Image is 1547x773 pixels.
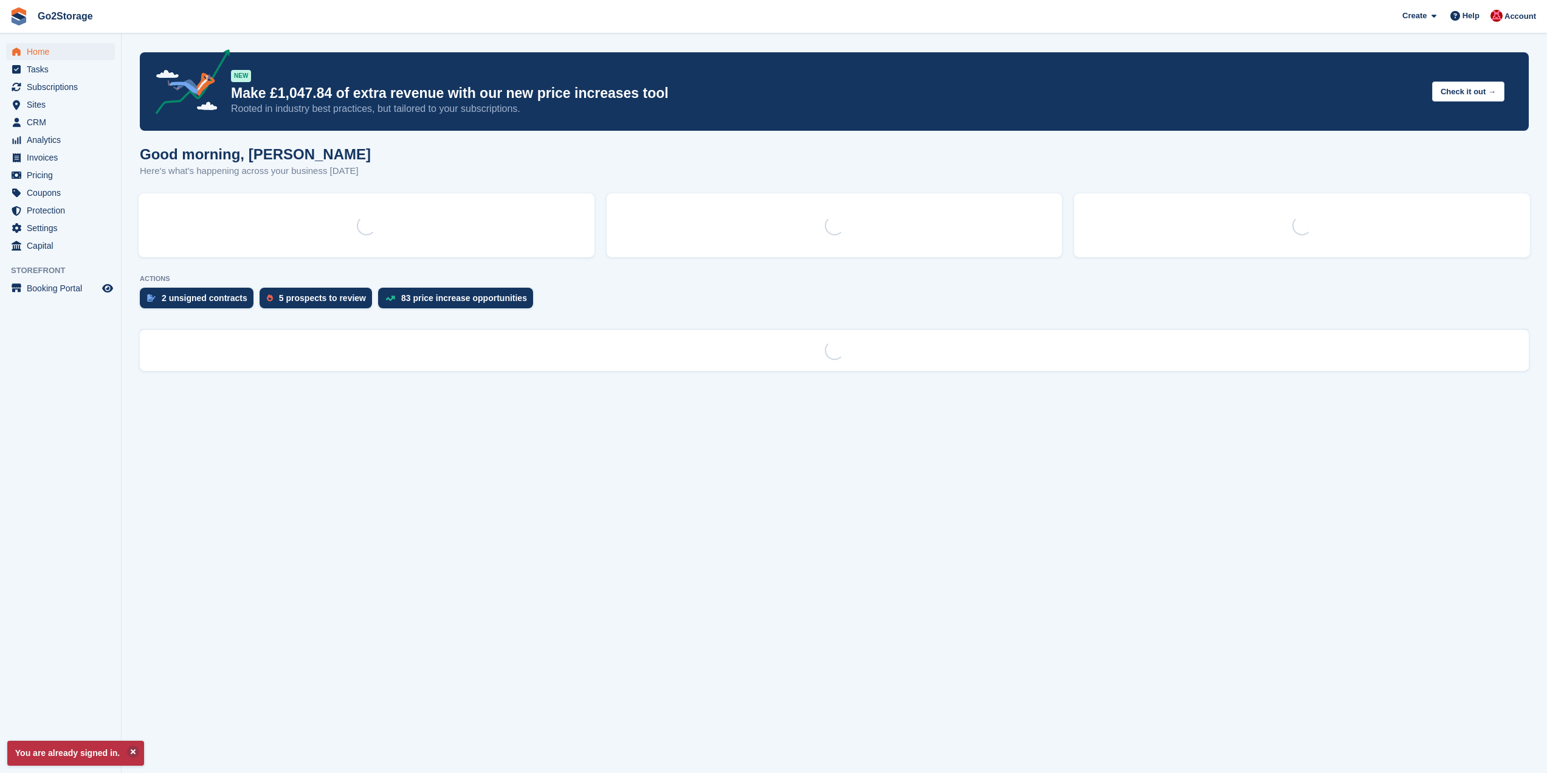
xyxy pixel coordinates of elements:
[140,275,1529,283] p: ACTIONS
[1490,10,1503,22] img: James Pearson
[162,293,247,303] div: 2 unsigned contracts
[140,288,260,314] a: 2 unsigned contracts
[6,96,115,113] a: menu
[140,146,371,162] h1: Good morning, [PERSON_NAME]
[27,114,100,131] span: CRM
[401,293,527,303] div: 83 price increase opportunities
[7,741,144,766] p: You are already signed in.
[27,184,100,201] span: Coupons
[6,149,115,166] a: menu
[6,280,115,297] a: menu
[27,237,100,254] span: Capital
[385,296,395,301] img: price_increase_opportunities-93ffe204e8149a01c8c9dc8f82e8f89637d9d84a8eef4429ea346261dce0b2c0.svg
[231,102,1422,116] p: Rooted in industry best practices, but tailored to your subscriptions.
[1432,81,1504,102] button: Check it out →
[27,220,100,237] span: Settings
[145,49,230,119] img: price-adjustments-announcement-icon-8257ccfd72463d97f412b2fc003d46551f7dbcb40ab6d574587a9cd5c0d94...
[27,43,100,60] span: Home
[6,202,115,219] a: menu
[231,85,1422,102] p: Make £1,047.84 of extra revenue with our new price increases tool
[231,70,251,82] div: NEW
[27,167,100,184] span: Pricing
[140,164,371,178] p: Here's what's happening across your business [DATE]
[267,294,273,302] img: prospect-51fa495bee0391a8d652442698ab0144808aea92771e9ea1ae160a38d050c398.svg
[6,220,115,237] a: menu
[6,61,115,78] a: menu
[6,78,115,95] a: menu
[6,237,115,254] a: menu
[147,294,156,302] img: contract_signature_icon-13c848040528278c33f63329250d36e43548de30e8caae1d1a13099fd9432cc5.svg
[33,6,98,26] a: Go2Storage
[27,78,100,95] span: Subscriptions
[11,265,121,277] span: Storefront
[279,293,366,303] div: 5 prospects to review
[27,202,100,219] span: Protection
[6,131,115,148] a: menu
[260,288,378,314] a: 5 prospects to review
[27,96,100,113] span: Sites
[6,184,115,201] a: menu
[10,7,28,26] img: stora-icon-8386f47178a22dfd0bd8f6a31ec36ba5ce8667c1dd55bd0f319d3a0aa187defe.svg
[27,131,100,148] span: Analytics
[27,61,100,78] span: Tasks
[1463,10,1480,22] span: Help
[6,43,115,60] a: menu
[6,114,115,131] a: menu
[100,281,115,296] a: Preview store
[1504,10,1536,23] span: Account
[378,288,539,314] a: 83 price increase opportunities
[27,280,100,297] span: Booking Portal
[27,149,100,166] span: Invoices
[1402,10,1427,22] span: Create
[6,167,115,184] a: menu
